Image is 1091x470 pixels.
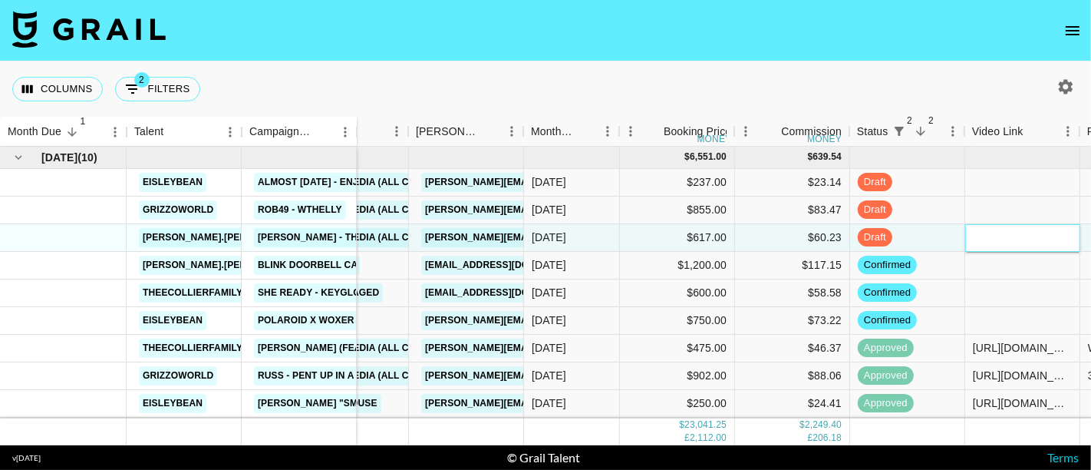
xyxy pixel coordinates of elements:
[139,283,246,303] a: theecollierfamily
[532,368,566,383] div: Aug '25
[620,362,735,390] div: $902.00
[249,117,312,147] div: Campaign (Type)
[858,369,914,383] span: approved
[941,120,964,143] button: Menu
[684,419,727,432] div: 23,041.25
[523,117,619,147] div: Month Due
[858,286,917,300] span: confirmed
[858,230,892,245] span: draft
[500,120,523,143] button: Menu
[254,283,377,303] a: She Ready - Keyglock
[61,121,83,143] button: Sort
[293,117,408,147] div: Client
[385,120,408,143] button: Menu
[163,121,185,143] button: Sort
[642,121,664,142] button: Sort
[807,134,842,144] div: money
[306,173,466,192] a: Creed Media (All Campaigns)
[408,117,523,147] div: Booker
[139,200,217,220] a: grizzoworld
[139,228,307,247] a: [PERSON_NAME].[PERSON_NAME]
[134,117,163,147] div: Talent
[77,150,97,165] span: ( 10 )
[75,114,91,129] span: 1
[1023,121,1045,142] button: Sort
[902,113,918,128] span: 2
[849,117,964,147] div: Status
[808,432,813,445] div: £
[973,396,1072,411] div: https://www.tiktok.com/@eisleybean/video/7539643253059046687?_t=ZT-8yxwRzTUbYz&_r=1
[532,174,566,190] div: Aug '25
[964,117,1079,147] div: Video Link
[620,252,735,280] div: $1,200.00
[808,151,813,164] div: $
[1056,120,1079,143] button: Menu
[104,121,127,144] button: Menu
[306,366,466,386] a: Creed Media (All Campaigns)
[735,362,850,390] div: $88.06
[812,432,842,445] div: 206.18
[532,285,566,300] div: Aug '25
[760,121,782,142] button: Sort
[421,394,750,413] a: [PERSON_NAME][EMAIL_ADDRESS][PERSON_NAME][DOMAIN_NAME]
[888,121,910,142] button: Show filters
[421,256,593,275] a: [EMAIL_ADDRESS][DOMAIN_NAME]
[690,432,727,445] div: 2,112.00
[812,151,842,164] div: 639.54
[312,121,334,143] button: Sort
[735,335,850,362] div: $46.37
[620,197,735,224] div: $855.00
[684,151,690,164] div: $
[805,419,842,432] div: 2,249.40
[134,72,150,88] span: 2
[1047,450,1079,465] a: Terms
[532,257,566,273] div: Aug '25
[139,394,206,413] a: eisleybean
[734,120,757,143] button: Menu
[735,169,850,197] div: $23.14
[306,200,466,220] a: Creed Media (All Campaigns)
[8,117,61,147] div: Month Due
[139,173,206,192] a: eisleybean
[421,311,671,330] a: [PERSON_NAME][EMAIL_ADDRESS][DOMAIN_NAME]
[531,117,575,147] div: Month Due
[697,134,732,144] div: money
[12,11,166,48] img: Grail Talent
[910,121,931,142] button: Sort
[416,117,479,147] div: [PERSON_NAME]
[735,307,850,335] div: $73.22
[41,150,77,165] span: [DATE]
[254,339,565,358] a: [PERSON_NAME] (feat. [PERSON_NAME]) - [GEOGRAPHIC_DATA]
[219,121,242,144] button: Menu
[254,256,398,275] a: Blink Doorbell Campaign
[532,396,566,411] div: Aug '25
[620,307,735,335] div: $750.00
[596,120,619,143] button: Menu
[620,169,735,197] div: $237.00
[620,418,735,445] div: $665.00
[924,113,939,128] span: 2
[127,117,242,147] div: Talent
[421,283,593,303] a: [EMAIL_ADDRESS][DOMAIN_NAME]
[620,390,735,418] div: $250.00
[858,396,914,411] span: approved
[735,280,850,307] div: $58.58
[254,394,441,413] a: [PERSON_NAME] "Smoking Section"
[735,418,850,445] div: $64.92
[858,203,892,217] span: draft
[254,200,346,220] a: ROB49 - WTHELLY
[12,77,103,101] button: Select columns
[620,335,735,362] div: $475.00
[532,313,566,328] div: Aug '25
[421,200,671,220] a: [PERSON_NAME][EMAIL_ADDRESS][DOMAIN_NAME]
[620,224,735,252] div: $617.00
[139,311,206,330] a: eisleybean
[690,151,727,164] div: 6,551.00
[973,368,1072,383] div: https://www.instagram.com/reel/DNq5GOdI4C4/?igsh=MXdtODNibmhvMWhlbw%3D%3D
[799,419,805,432] div: $
[306,339,466,358] a: Creed Media (All Campaigns)
[782,117,842,147] div: Commission
[421,339,671,358] a: [PERSON_NAME][EMAIL_ADDRESS][DOMAIN_NAME]
[684,432,690,445] div: £
[421,173,671,192] a: [PERSON_NAME][EMAIL_ADDRESS][DOMAIN_NAME]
